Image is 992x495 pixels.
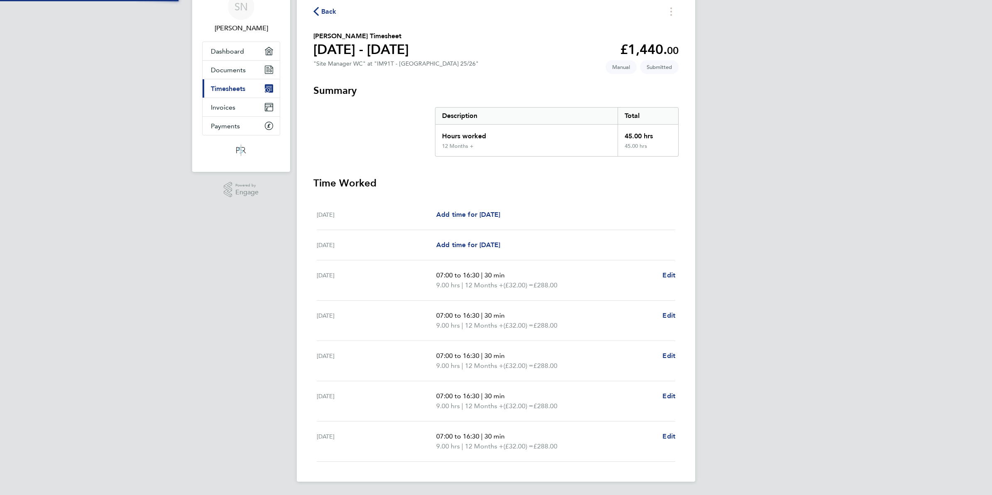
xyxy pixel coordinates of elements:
[664,5,679,18] button: Timesheets Menu
[313,31,409,41] h2: [PERSON_NAME] Timesheet
[618,125,678,143] div: 45.00 hrs
[481,271,483,279] span: |
[202,23,280,33] span: Steve Nickless
[503,281,533,289] span: (£32.00) =
[662,431,675,441] a: Edit
[465,441,503,451] span: 12 Months +
[317,351,436,371] div: [DATE]
[484,392,505,400] span: 30 min
[436,211,500,218] span: Add time for [DATE]
[313,60,479,67] div: "Site Manager WC" at "IM91T - [GEOGRAPHIC_DATA] 25/26"
[317,240,436,250] div: [DATE]
[465,280,503,290] span: 12 Months +
[436,321,460,329] span: 9.00 hrs
[662,392,675,400] span: Edit
[317,270,436,290] div: [DATE]
[465,361,503,371] span: 12 Months +
[462,402,463,410] span: |
[662,271,675,279] span: Edit
[203,98,280,116] a: Invoices
[662,311,675,321] a: Edit
[317,311,436,331] div: [DATE]
[481,352,483,360] span: |
[317,431,436,451] div: [DATE]
[235,189,259,196] span: Engage
[606,60,637,74] span: This timesheet was manually created.
[533,362,557,370] span: £288.00
[313,176,679,190] h3: Time Worked
[435,125,618,143] div: Hours worked
[203,79,280,98] a: Timesheets
[484,271,505,279] span: 30 min
[662,432,675,440] span: Edit
[465,401,503,411] span: 12 Months +
[462,442,463,450] span: |
[662,270,675,280] a: Edit
[533,321,557,329] span: £288.00
[203,42,280,60] a: Dashboard
[662,311,675,319] span: Edit
[481,432,483,440] span: |
[533,442,557,450] span: £288.00
[317,391,436,411] div: [DATE]
[481,392,483,400] span: |
[662,391,675,401] a: Edit
[662,352,675,360] span: Edit
[436,241,500,249] span: Add time for [DATE]
[436,240,500,250] a: Add time for [DATE]
[484,432,505,440] span: 30 min
[436,402,460,410] span: 9.00 hrs
[235,1,248,12] span: SN
[640,60,679,74] span: This timesheet is Submitted.
[211,47,244,55] span: Dashboard
[234,144,249,157] img: psrsolutions-logo-retina.png
[503,321,533,329] span: (£32.00) =
[321,7,337,17] span: Back
[435,107,679,157] div: Summary
[533,402,557,410] span: £288.00
[436,442,460,450] span: 9.00 hrs
[667,44,679,56] span: 00
[436,210,500,220] a: Add time for [DATE]
[203,61,280,79] a: Documents
[503,402,533,410] span: (£32.00) =
[211,103,235,111] span: Invoices
[211,122,240,130] span: Payments
[211,85,245,93] span: Timesheets
[436,271,479,279] span: 07:00 to 16:30
[484,352,505,360] span: 30 min
[442,143,474,149] div: 12 Months +
[313,41,409,58] h1: [DATE] - [DATE]
[462,281,463,289] span: |
[436,311,479,319] span: 07:00 to 16:30
[436,362,460,370] span: 9.00 hrs
[435,108,618,124] div: Description
[465,321,503,331] span: 12 Months +
[481,311,483,319] span: |
[620,42,679,57] app-decimal: £1,440.
[235,182,259,189] span: Powered by
[202,144,280,157] a: Go to home page
[662,351,675,361] a: Edit
[533,281,557,289] span: £288.00
[462,362,463,370] span: |
[436,281,460,289] span: 9.00 hrs
[436,352,479,360] span: 07:00 to 16:30
[317,210,436,220] div: [DATE]
[484,311,505,319] span: 30 min
[211,66,246,74] span: Documents
[436,432,479,440] span: 07:00 to 16:30
[503,362,533,370] span: (£32.00) =
[224,182,259,198] a: Powered byEngage
[618,108,678,124] div: Total
[503,442,533,450] span: (£32.00) =
[313,6,337,17] button: Back
[618,143,678,156] div: 45.00 hrs
[203,117,280,135] a: Payments
[462,321,463,329] span: |
[313,84,679,97] h3: Summary
[436,392,479,400] span: 07:00 to 16:30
